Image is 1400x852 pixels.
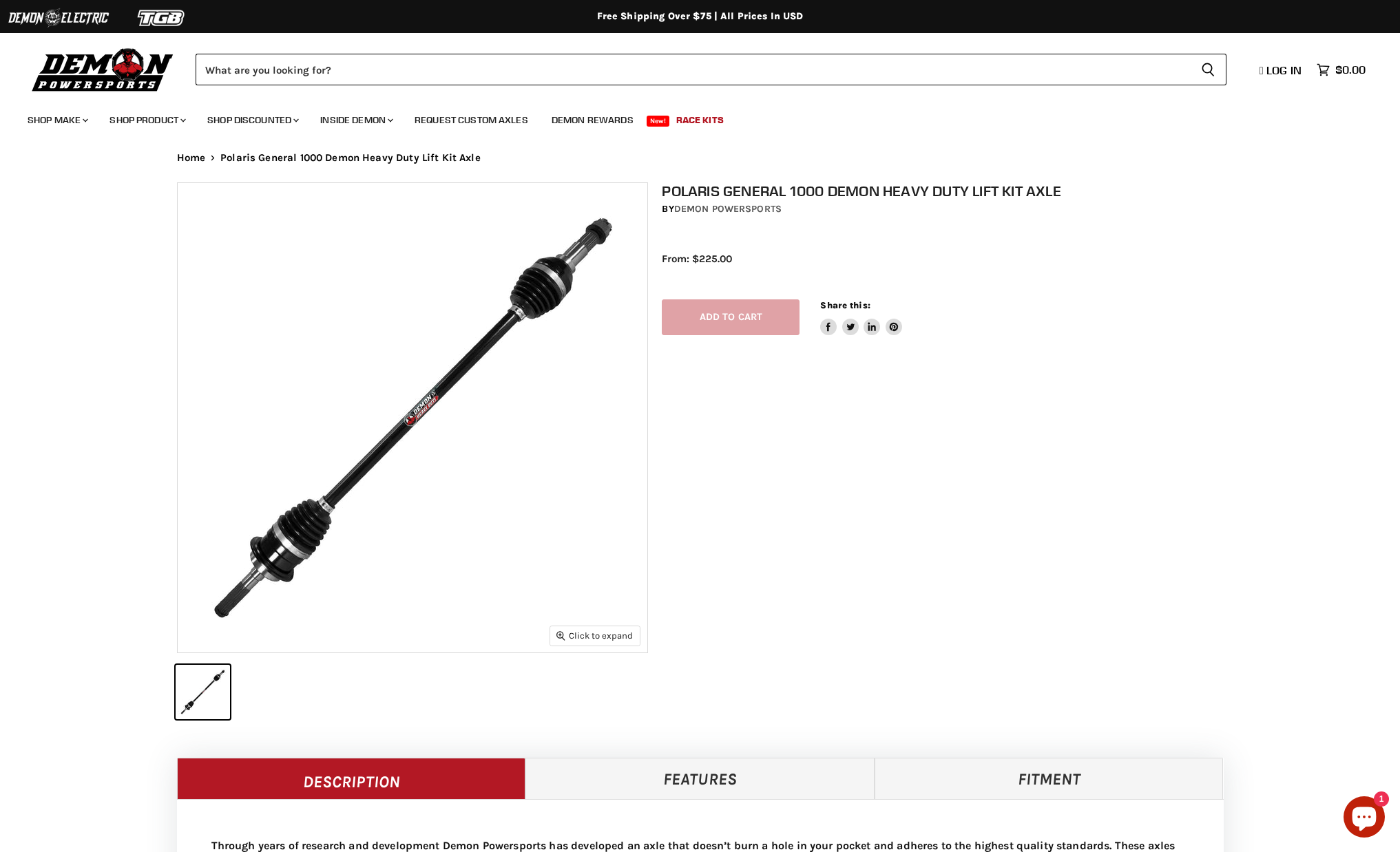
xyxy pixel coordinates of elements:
[1310,60,1372,80] a: $0.00
[176,665,230,719] button: IMAGE thumbnail
[99,106,194,134] a: Shop Product
[662,253,732,265] span: From: $225.00
[177,758,526,799] a: Description
[1335,63,1366,76] span: $0.00
[556,630,633,641] span: Click to expand
[220,152,481,164] span: Polaris General 1000 Demon Heavy Duty Lift Kit Axle
[149,10,1251,23] div: Free Shipping Over $75 | All Prices In USD
[1266,63,1302,77] span: Log in
[17,100,1362,134] ul: Main menu
[1190,54,1226,85] button: Search
[110,5,213,31] img: TGB Logo 2
[541,106,644,134] a: Demon Rewards
[17,106,96,134] a: Shop Make
[310,106,401,134] a: Inside Demon
[820,300,870,310] span: Share this:
[1339,796,1389,841] inbox-online-store-chat: Shopify online store chat
[820,299,902,336] aside: Share this:
[525,758,875,799] a: Features
[662,202,1237,217] div: by
[28,45,178,94] img: Demon Powersports
[662,182,1237,200] h1: Polaris General 1000 Demon Heavy Duty Lift Kit Axle
[875,758,1224,799] a: Fitment
[7,5,110,31] img: Demon Electric Logo 2
[550,626,640,645] button: Click to expand
[149,152,1251,164] nav: Breadcrumbs
[196,54,1190,85] input: Search
[1253,64,1310,76] a: Log in
[197,106,307,134] a: Shop Discounted
[666,106,734,134] a: Race Kits
[404,106,539,134] a: Request Custom Axles
[178,183,647,652] img: IMAGE
[177,152,206,164] a: Home
[196,54,1226,85] form: Product
[647,116,670,127] span: New!
[674,203,782,215] a: Demon Powersports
